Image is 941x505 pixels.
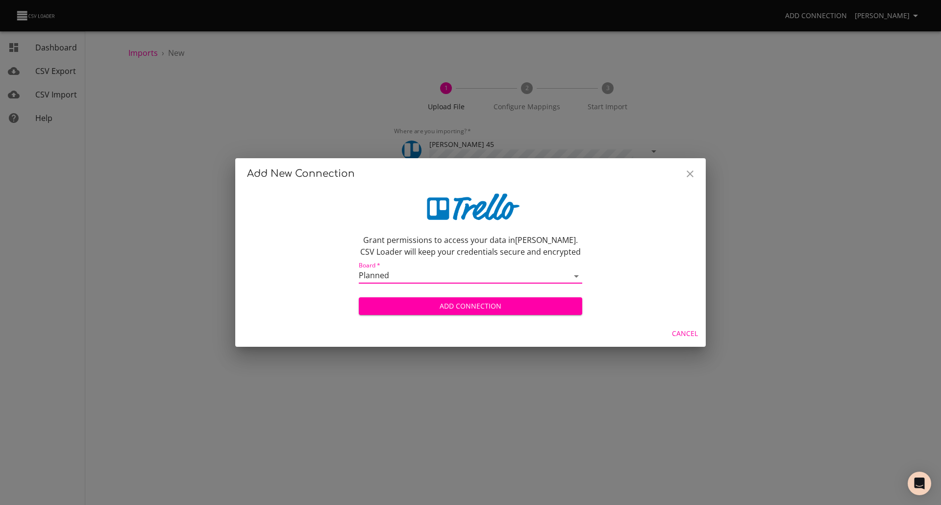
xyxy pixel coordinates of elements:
span: Add Connection [367,300,574,313]
img: logo-x4-663df81a4f8e40a286c12c4d839bc00d.png [421,193,520,223]
span: Cancel [672,328,698,340]
button: Close [678,162,702,186]
button: Cancel [668,325,702,343]
button: Add Connection [359,297,582,315]
h2: Add New Connection [247,166,694,182]
div: Open Intercom Messenger [908,472,931,495]
p: Grant permissions to access your data in [PERSON_NAME] . CSV Loader will keep your credentials se... [359,234,582,258]
label: Board [359,262,380,268]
